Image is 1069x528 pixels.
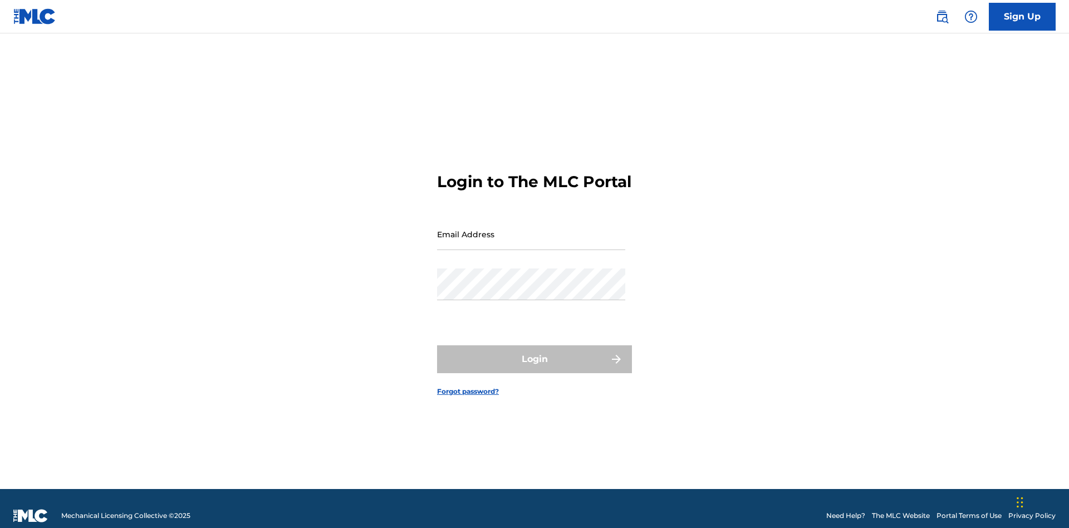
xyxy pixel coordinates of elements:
a: Privacy Policy [1008,511,1056,521]
img: search [935,10,949,23]
a: Need Help? [826,511,865,521]
a: Forgot password? [437,387,499,397]
a: Sign Up [989,3,1056,31]
span: Mechanical Licensing Collective © 2025 [61,511,190,521]
a: Portal Terms of Use [936,511,1002,521]
div: Drag [1017,486,1023,519]
img: MLC Logo [13,8,56,25]
img: logo [13,509,48,522]
a: Public Search [931,6,953,28]
img: help [964,10,978,23]
iframe: Chat Widget [1013,475,1069,528]
div: Help [960,6,982,28]
a: The MLC Website [872,511,930,521]
h3: Login to The MLC Portal [437,172,631,192]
